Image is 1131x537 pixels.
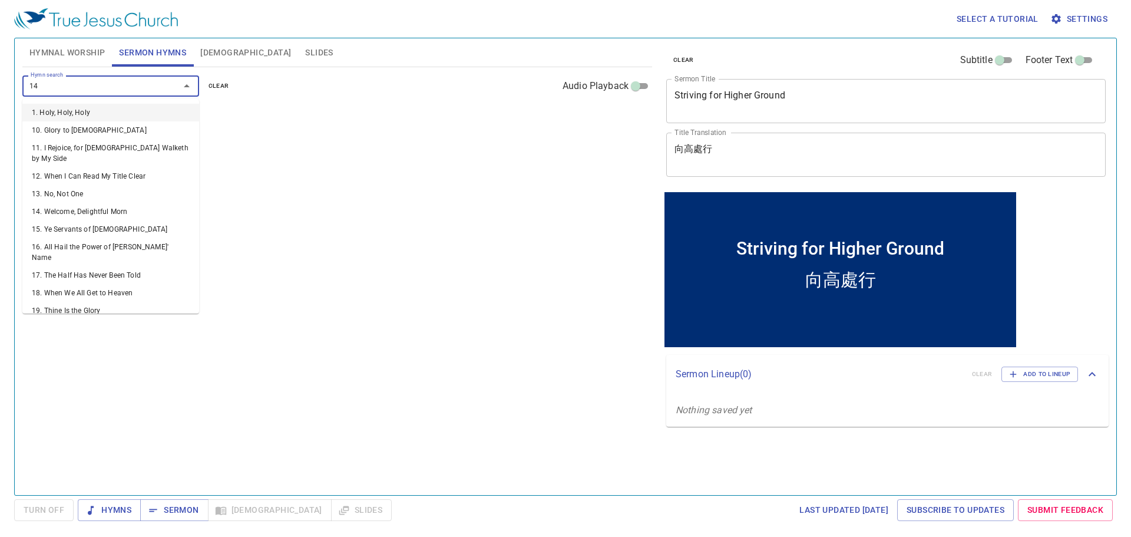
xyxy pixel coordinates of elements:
p: Sermon Lineup ( 0 ) [676,367,963,381]
span: Add to Lineup [1009,369,1070,380]
li: 14. Welcome, Delightful Morn [22,203,199,220]
button: clear [666,53,701,67]
button: Sermon [140,499,208,521]
button: Select a tutorial [952,8,1043,30]
img: True Jesus Church [14,8,178,29]
span: Subtitle [960,53,993,67]
li: 15. Ye Servants of [DEMOGRAPHIC_DATA] [22,220,199,238]
span: clear [673,55,694,65]
textarea: Striving for Higher Ground [674,90,1097,112]
span: Select a tutorial [957,12,1039,27]
li: 17. The Half Has Never Been Told [22,266,199,284]
div: Sermon Lineup(0)clearAdd to Lineup [666,355,1109,394]
span: clear [209,81,229,91]
li: 10. Glory to [DEMOGRAPHIC_DATA] [22,121,199,139]
textarea: 向高處行 [674,143,1097,166]
button: Hymns [78,499,141,521]
span: Hymnal Worship [29,45,105,60]
button: Add to Lineup [1001,367,1078,382]
button: Settings [1048,8,1112,30]
span: Hymns [87,503,131,518]
button: clear [201,79,236,93]
span: Subscribe to Updates [907,503,1004,518]
span: Slides [305,45,333,60]
li: 11. I Rejoice, for [DEMOGRAPHIC_DATA] Walketh by My Side [22,139,199,167]
a: Last updated [DATE] [795,499,893,521]
a: Submit Feedback [1018,499,1113,521]
li: 12. When I Can Read My Title Clear [22,167,199,185]
button: Close [178,78,195,94]
span: Sermon [150,503,199,518]
li: 13. No, Not One [22,185,199,203]
span: Audio Playback [563,79,629,93]
i: Nothing saved yet [676,404,752,416]
span: [DEMOGRAPHIC_DATA] [200,45,291,60]
iframe: from-child [662,189,1019,350]
span: Last updated [DATE] [799,503,888,518]
li: 16. All Hail the Power of [PERSON_NAME]' Name [22,238,199,266]
span: Settings [1053,12,1107,27]
span: Submit Feedback [1027,503,1103,518]
a: Subscribe to Updates [897,499,1014,521]
li: 1. Holy, Holy, Holy [22,104,199,121]
span: Footer Text [1026,53,1073,67]
span: Sermon Hymns [119,45,186,60]
li: 19. Thine Is the Glory [22,302,199,319]
li: 18. When We All Get to Heaven [22,284,199,302]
